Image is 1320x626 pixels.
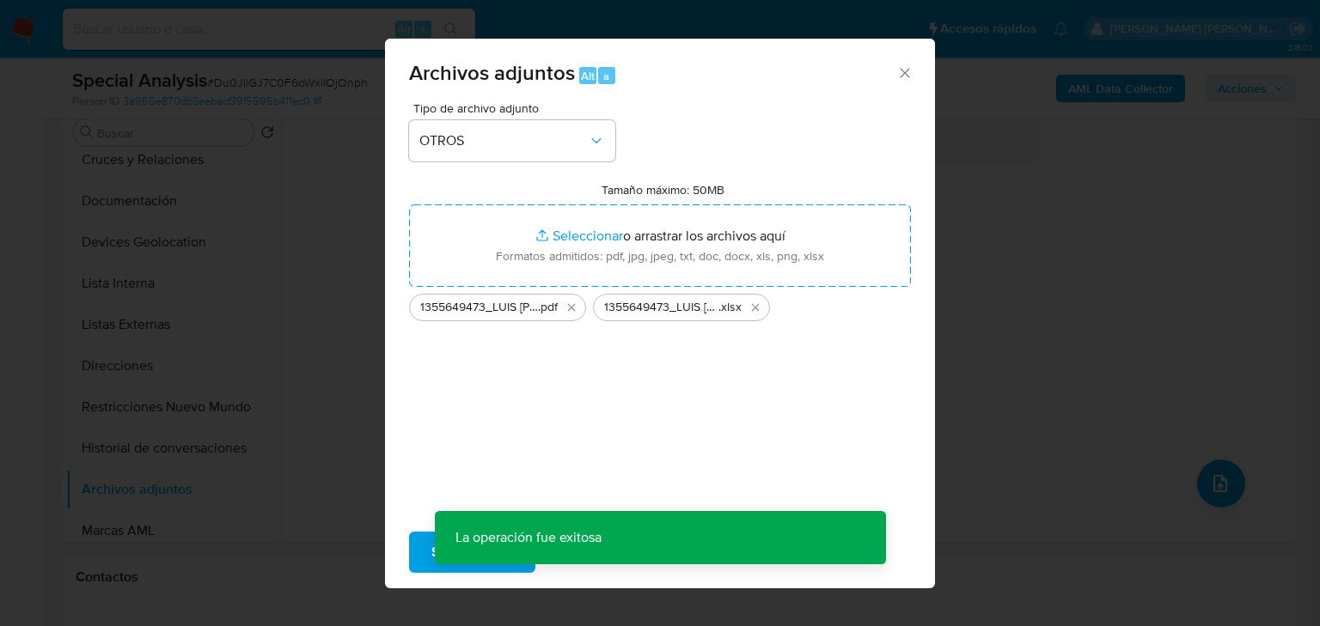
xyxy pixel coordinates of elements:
span: OTROS [419,132,588,149]
span: .xlsx [718,299,742,316]
label: Tamaño máximo: 50MB [602,182,724,198]
span: Tipo de archivo adjunto [413,102,620,114]
ul: Archivos seleccionados [409,287,911,321]
span: a [603,68,609,84]
span: Archivos adjuntos [409,58,575,88]
button: OTROS [409,120,615,161]
span: 1355649473_LUIS [PERSON_NAME] [PERSON_NAME] _AGO25 [420,299,538,316]
span: 1355649473_LUIS [PERSON_NAME] [PERSON_NAME] _AGO25 [604,299,718,316]
button: Eliminar 1355649473_LUIS ALBERTO CASTILLO GONZALEZ _AGO25.xlsx [745,297,766,318]
button: Eliminar 1355649473_LUIS ALBERTO CASTILLO GONZALEZ _AGO25.pdf [561,297,582,318]
span: Subir archivo [431,533,513,571]
p: La operación fue exitosa [435,511,622,564]
span: Cancelar [565,533,620,571]
span: .pdf [538,299,558,316]
button: Subir archivo [409,532,535,573]
span: Alt [581,68,595,84]
button: Cerrar [896,64,912,80]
